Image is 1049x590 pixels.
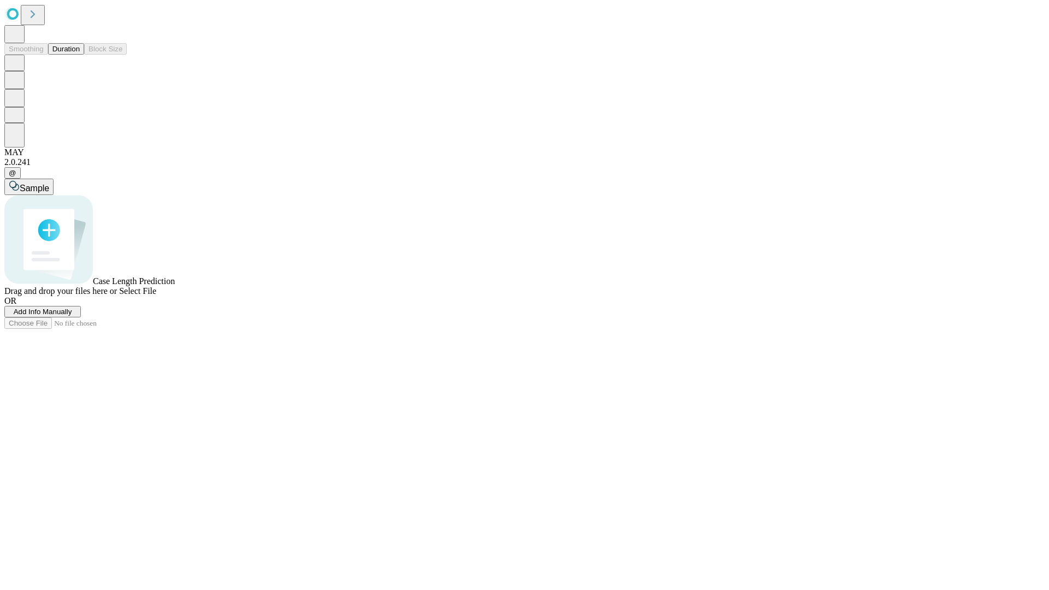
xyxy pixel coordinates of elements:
[119,286,156,296] span: Select File
[4,43,48,55] button: Smoothing
[9,169,16,177] span: @
[93,276,175,286] span: Case Length Prediction
[4,179,54,195] button: Sample
[4,157,1045,167] div: 2.0.241
[4,296,16,305] span: OR
[20,184,49,193] span: Sample
[4,306,81,317] button: Add Info Manually
[84,43,127,55] button: Block Size
[4,167,21,179] button: @
[4,147,1045,157] div: MAY
[48,43,84,55] button: Duration
[14,308,72,316] span: Add Info Manually
[4,286,117,296] span: Drag and drop your files here or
